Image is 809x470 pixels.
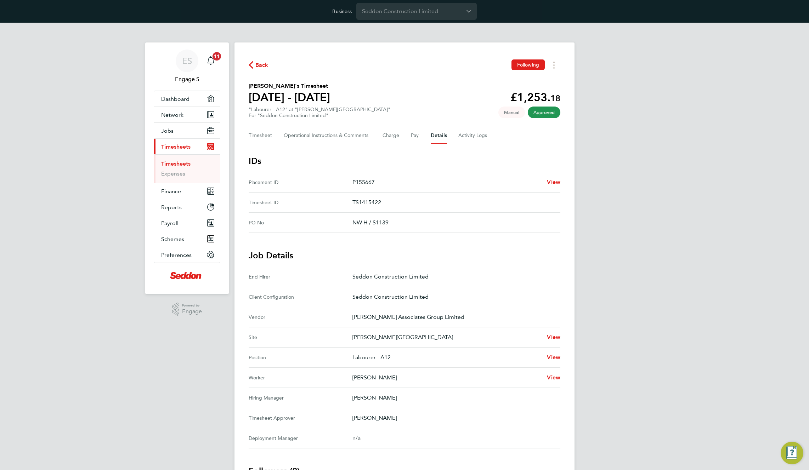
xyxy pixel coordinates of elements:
[249,82,330,90] h2: [PERSON_NAME]'s Timesheet
[170,270,204,281] img: seddonconstruction-logo-retina.png
[352,414,555,422] p: [PERSON_NAME]
[249,155,560,167] h3: IDs
[547,179,560,185] span: View
[249,394,352,402] div: Hiring Manager
[547,353,560,362] a: View
[182,309,202,315] span: Engage
[352,273,555,281] p: Seddon Construction Limited
[249,273,352,281] div: End Hirer
[249,198,352,207] div: Timesheet ID
[161,252,192,258] span: Preferences
[161,188,181,195] span: Finance
[352,394,555,402] p: [PERSON_NAME]
[458,127,488,144] button: Activity Logs
[547,373,560,382] a: View
[161,160,191,167] a: Timesheets
[249,353,352,362] div: Position
[204,50,218,72] a: 11
[284,127,371,144] button: Operational Instructions & Comments
[249,250,560,261] h3: Job Details
[249,61,268,69] button: Back
[352,373,541,382] p: [PERSON_NAME]
[161,96,189,102] span: Dashboard
[249,127,272,144] button: Timesheet
[249,414,352,422] div: Timesheet Approver
[352,178,541,187] p: P155667
[352,198,555,207] p: TS1415422
[547,354,560,361] span: View
[249,178,352,187] div: Placement ID
[182,56,192,65] span: ES
[161,127,174,134] span: Jobs
[154,123,220,138] button: Jobs
[154,91,220,107] a: Dashboard
[352,293,555,301] p: Seddon Construction Limited
[548,59,560,70] button: Timesheets Menu
[550,93,560,103] span: 18
[255,61,268,69] span: Back
[249,313,352,321] div: Vendor
[249,90,330,104] h1: [DATE] - [DATE]
[154,231,220,247] button: Schemes
[154,199,220,215] button: Reports
[383,127,400,144] button: Charge
[172,303,202,316] a: Powered byEngage
[781,442,803,464] button: Engage Resource Center
[249,107,390,119] div: "Labourer - A12" at "[PERSON_NAME][GEOGRAPHIC_DATA]"
[161,170,185,177] a: Expenses
[352,313,555,321] p: [PERSON_NAME] Associates Group Limited
[498,107,525,118] span: This timesheet was manually created.
[154,215,220,231] button: Payroll
[154,154,220,183] div: Timesheets
[352,333,541,342] p: [PERSON_NAME][GEOGRAPHIC_DATA]
[511,59,545,70] button: Following
[547,334,560,340] span: View
[528,107,560,118] span: This timesheet has been approved.
[249,113,390,119] div: For "Seddon Construction Limited"
[154,107,220,122] button: Network
[154,270,220,281] a: Go to home page
[547,333,560,342] a: View
[332,8,352,15] label: Business
[352,353,541,362] p: Labourer - A12
[249,434,352,442] div: Deployment Manager
[161,236,184,242] span: Schemes
[161,111,183,118] span: Network
[145,42,229,294] nav: Main navigation
[213,52,221,61] span: 11
[249,293,352,301] div: Client Configuration
[249,333,352,342] div: Site
[154,139,220,154] button: Timesheets
[182,303,202,309] span: Powered by
[154,183,220,199] button: Finance
[517,62,539,68] span: Following
[154,247,220,263] button: Preferences
[249,373,352,382] div: Worker
[154,50,220,84] a: ESEngage S
[547,374,560,381] span: View
[411,127,419,144] button: Pay
[161,204,182,211] span: Reports
[352,434,549,442] div: n/a
[547,178,560,187] a: View
[431,127,447,144] button: Details
[352,218,555,227] p: NW H / S1139
[510,91,560,104] app-decimal: £1,253.
[161,220,179,227] span: Payroll
[161,143,191,150] span: Timesheets
[154,75,220,84] span: Engage S
[249,218,352,227] div: PO No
